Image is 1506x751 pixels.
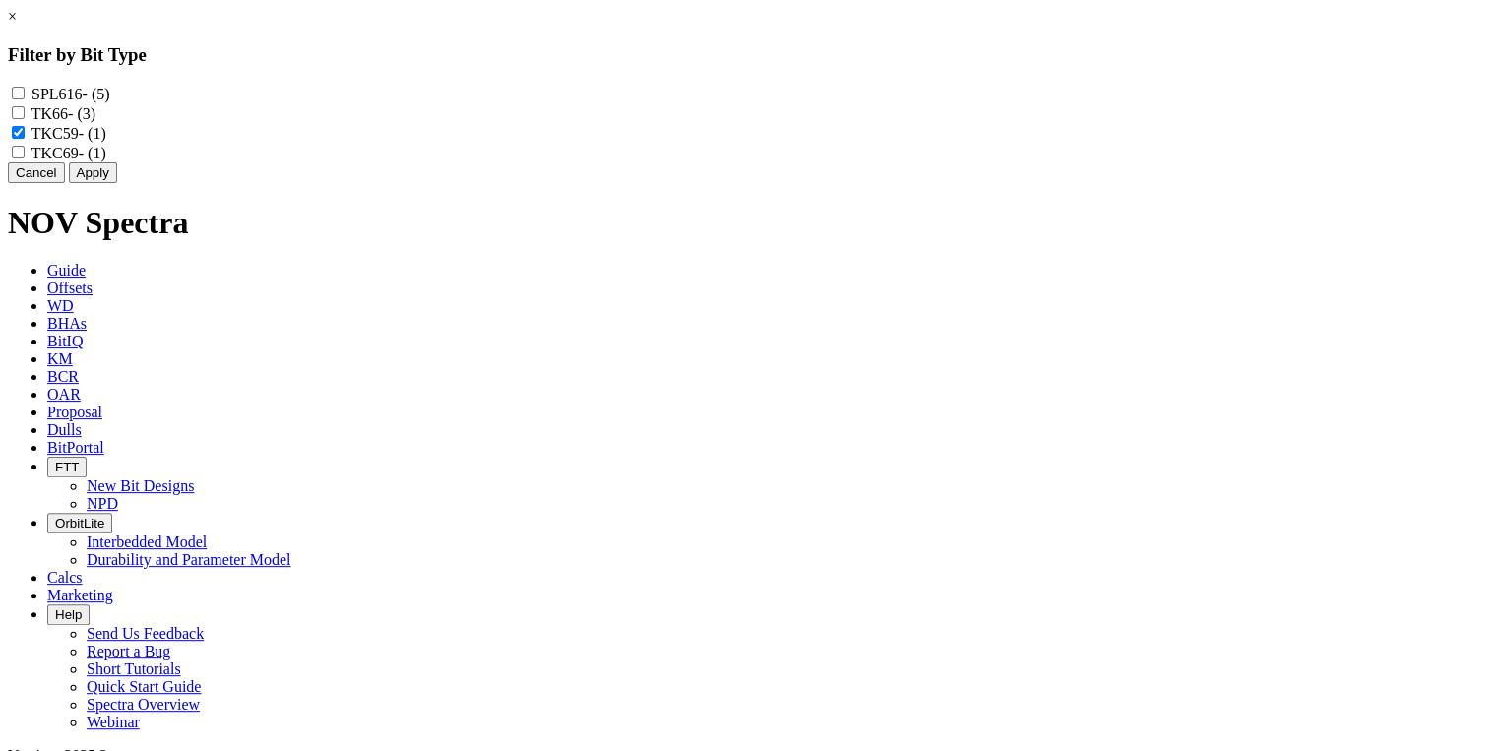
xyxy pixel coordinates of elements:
[31,105,95,122] label: TK66
[83,86,110,102] span: - (5)
[8,162,65,183] button: Cancel
[31,145,106,161] label: TKC69
[47,404,102,420] span: Proposal
[69,162,117,183] button: Apply
[47,280,93,296] span: Offsets
[87,696,200,713] a: Spectra Overview
[47,333,83,349] span: BitIQ
[87,477,194,494] a: New Bit Designs
[47,297,74,314] span: WD
[31,125,106,142] label: TKC59
[79,125,106,142] span: - (1)
[68,105,95,122] span: - (3)
[55,516,104,531] span: OrbitLite
[8,44,1498,66] h3: Filter by Bit Type
[87,495,118,512] a: NPD
[47,368,79,385] span: BCR
[47,569,83,586] span: Calcs
[55,460,79,474] span: FTT
[87,643,170,659] a: Report a Bug
[87,533,207,550] a: Interbedded Model
[47,587,113,603] span: Marketing
[47,439,104,456] span: BitPortal
[87,660,181,677] a: Short Tutorials
[8,205,1498,241] h1: NOV Spectra
[55,607,82,622] span: Help
[47,386,81,403] span: OAR
[87,714,140,730] a: Webinar
[87,625,204,642] a: Send Us Feedback
[87,551,291,568] a: Durability and Parameter Model
[79,145,106,161] span: - (1)
[8,8,17,25] a: ×
[31,86,110,102] label: SPL616
[47,262,86,279] span: Guide
[47,315,87,332] span: BHAs
[47,350,73,367] span: KM
[87,678,201,695] a: Quick Start Guide
[47,421,82,438] span: Dulls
